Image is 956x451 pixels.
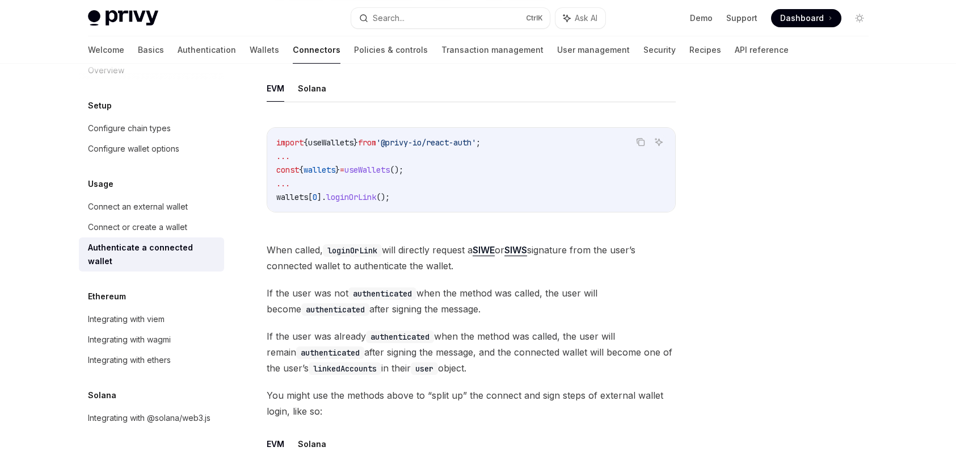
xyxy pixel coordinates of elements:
[267,75,284,102] button: EVM
[689,36,721,64] a: Recipes
[476,137,481,148] span: ;
[557,36,630,64] a: User management
[79,118,224,139] a: Configure chain types
[335,165,340,175] span: }
[88,290,126,303] h5: Ethereum
[88,200,188,214] div: Connect an external wallet
[276,165,299,175] span: const
[296,346,364,359] code: authenticated
[358,137,376,148] span: from
[354,36,428,64] a: Policies & controls
[88,10,158,26] img: light logo
[735,36,789,64] a: API reference
[304,165,335,175] span: wallets
[317,192,326,202] span: ].
[88,241,217,268] div: Authenticate a connected wallet
[276,178,290,189] span: ...
[690,12,713,24] a: Demo
[633,135,648,149] button: Copy the contents from the code block
[138,36,164,64] a: Basics
[373,11,405,25] div: Search...
[376,192,390,202] span: ();
[473,244,495,256] a: SIWE
[267,242,676,274] span: When called, will directly request a or signature from the user’s connected wallet to authenticat...
[178,36,236,64] a: Authentication
[79,350,224,370] a: Integrating with ethers
[88,333,171,346] div: Integrating with wagmi
[643,36,676,64] a: Security
[326,192,376,202] span: loginOrLink
[88,389,116,402] h5: Solana
[309,362,381,375] code: linkedAccounts
[267,285,676,317] span: If the user was not when the method was called, the user will become after signing the message.
[276,151,290,161] span: ...
[293,36,340,64] a: Connectors
[726,12,757,24] a: Support
[250,36,279,64] a: Wallets
[79,197,224,217] a: Connect an external wallet
[780,12,824,24] span: Dashboard
[88,142,179,156] div: Configure wallet options
[276,137,304,148] span: import
[267,328,676,376] span: If the user was already when the method was called, the user will remain after signing the messag...
[348,287,416,300] code: authenticated
[308,137,353,148] span: useWallets
[308,192,313,202] span: [
[526,14,543,23] span: Ctrl K
[323,244,382,257] code: loginOrLink
[411,362,438,375] code: user
[298,75,326,102] button: Solana
[390,165,403,175] span: ();
[79,309,224,329] a: Integrating with viem
[267,387,676,419] span: You might use the methods above to “split up” the connect and sign steps of external wallet login...
[88,99,112,112] h5: Setup
[555,8,605,28] button: Ask AI
[651,135,666,149] button: Ask AI
[504,244,527,256] a: SIWS
[79,329,224,350] a: Integrating with wagmi
[88,36,124,64] a: Welcome
[88,122,171,135] div: Configure chain types
[304,137,308,148] span: {
[88,353,171,367] div: Integrating with ethers
[340,165,344,175] span: =
[79,408,224,428] a: Integrating with @solana/web3.js
[79,237,224,272] a: Authenticate a connected wallet
[353,137,358,148] span: }
[313,192,317,202] span: 0
[88,177,113,191] h5: Usage
[79,217,224,237] a: Connect or create a wallet
[441,36,544,64] a: Transaction management
[299,165,304,175] span: {
[771,9,841,27] a: Dashboard
[351,8,550,28] button: Search...CtrlK
[79,139,224,159] a: Configure wallet options
[301,303,369,316] code: authenticated
[850,9,869,27] button: Toggle dark mode
[366,331,434,343] code: authenticated
[88,220,187,234] div: Connect or create a wallet
[88,411,210,425] div: Integrating with @solana/web3.js
[344,165,390,175] span: useWallets
[376,137,476,148] span: '@privy-io/react-auth'
[276,192,308,202] span: wallets
[88,312,165,326] div: Integrating with viem
[575,12,597,24] span: Ask AI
